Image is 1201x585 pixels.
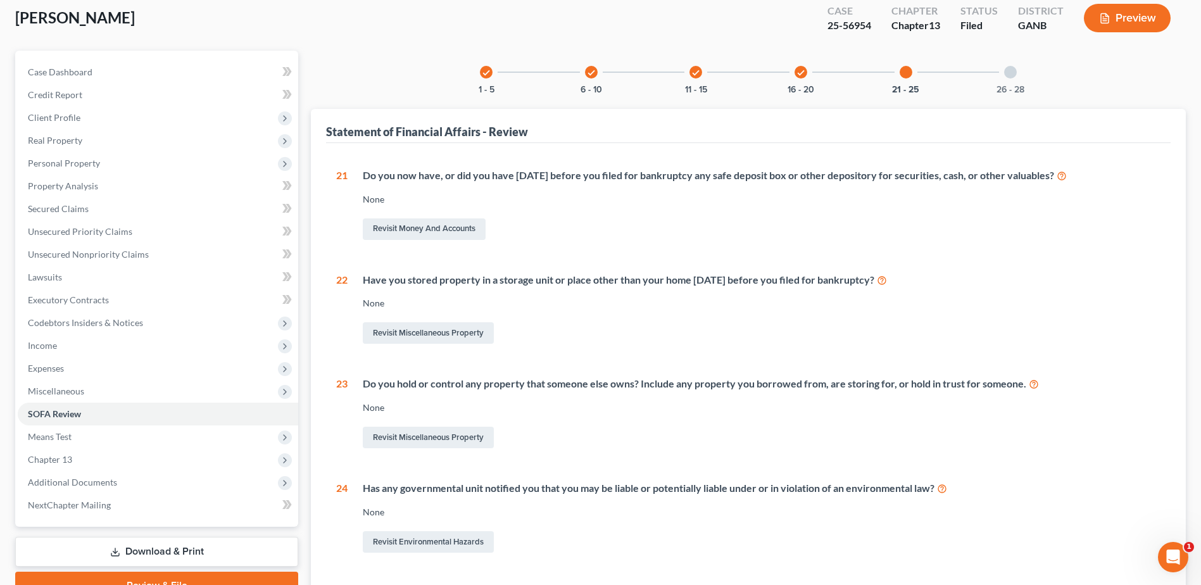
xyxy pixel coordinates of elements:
[18,175,298,198] a: Property Analysis
[960,18,998,33] div: Filed
[363,427,494,448] a: Revisit Miscellaneous Property
[363,168,1160,183] div: Do you now have, or did you have [DATE] before you filed for bankruptcy any safe deposit box or o...
[363,481,1160,496] div: Has any governmental unit notified you that you may be liable or potentially liable under or in v...
[28,203,89,214] span: Secured Claims
[363,273,1160,287] div: Have you stored property in a storage unit or place other than your home [DATE] before you filed ...
[891,18,940,33] div: Chapter
[581,85,602,94] button: 6 - 10
[336,168,348,242] div: 21
[28,431,72,442] span: Means Test
[28,180,98,191] span: Property Analysis
[28,454,72,465] span: Chapter 13
[587,68,596,77] i: check
[18,243,298,266] a: Unsecured Nonpriority Claims
[28,294,109,305] span: Executory Contracts
[28,112,80,123] span: Client Profile
[796,68,805,77] i: check
[363,531,494,553] a: Revisit Environmental Hazards
[479,85,494,94] button: 1 - 5
[929,19,940,31] span: 13
[960,4,998,18] div: Status
[28,89,82,100] span: Credit Report
[28,135,82,146] span: Real Property
[18,289,298,311] a: Executory Contracts
[18,84,298,106] a: Credit Report
[482,68,491,77] i: check
[363,377,1160,391] div: Do you hold or control any property that someone else owns? Include any property you borrowed fro...
[997,85,1024,94] button: 26 - 28
[18,266,298,289] a: Lawsuits
[18,403,298,425] a: SOFA Review
[691,68,700,77] i: check
[326,124,528,139] div: Statement of Financial Affairs - Review
[18,220,298,243] a: Unsecured Priority Claims
[18,61,298,84] a: Case Dashboard
[18,198,298,220] a: Secured Claims
[28,317,143,328] span: Codebtors Insiders & Notices
[28,408,81,419] span: SOFA Review
[28,249,149,260] span: Unsecured Nonpriority Claims
[28,158,100,168] span: Personal Property
[28,386,84,396] span: Miscellaneous
[363,297,1160,310] div: None
[336,273,348,347] div: 22
[363,322,494,344] a: Revisit Miscellaneous Property
[15,537,298,567] a: Download & Print
[827,18,871,33] div: 25-56954
[28,363,64,374] span: Expenses
[363,401,1160,414] div: None
[363,193,1160,206] div: None
[28,226,132,237] span: Unsecured Priority Claims
[28,66,92,77] span: Case Dashboard
[363,218,486,240] a: Revisit Money and Accounts
[28,340,57,351] span: Income
[336,481,348,555] div: 24
[1184,542,1194,552] span: 1
[827,4,871,18] div: Case
[891,4,940,18] div: Chapter
[28,500,111,510] span: NextChapter Mailing
[1018,4,1064,18] div: District
[1018,18,1064,33] div: GANB
[28,477,117,487] span: Additional Documents
[363,506,1160,519] div: None
[685,85,707,94] button: 11 - 15
[788,85,814,94] button: 16 - 20
[1084,4,1171,32] button: Preview
[15,8,135,27] span: [PERSON_NAME]
[18,494,298,517] a: NextChapter Mailing
[892,85,919,94] button: 21 - 25
[1158,542,1188,572] iframe: Intercom live chat
[336,377,348,451] div: 23
[28,272,62,282] span: Lawsuits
